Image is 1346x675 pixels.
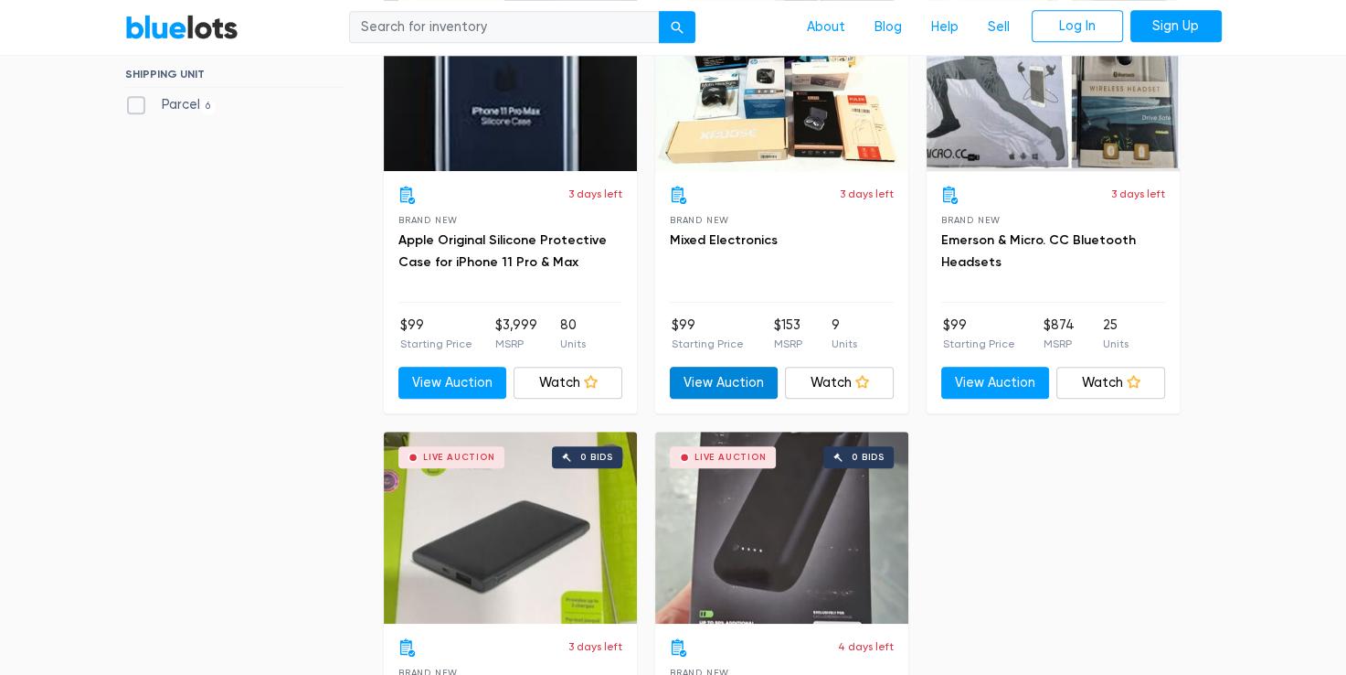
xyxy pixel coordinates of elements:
[125,68,344,88] h6: SHIPPING UNIT
[943,336,1015,352] p: Starting Price
[672,336,744,352] p: Starting Price
[670,215,729,225] span: Brand New
[495,336,537,352] p: MSRP
[670,367,779,400] a: View Auction
[125,95,217,115] label: Parcel
[792,10,860,45] a: About
[398,367,507,400] a: View Auction
[973,10,1024,45] a: Sell
[384,432,637,624] a: Live Auction 0 bids
[773,336,801,352] p: MSRP
[785,367,894,400] a: Watch
[1103,316,1129,352] li: 25
[1056,367,1165,400] a: Watch
[941,232,1136,270] a: Emerson & Micro. CC Bluetooth Headsets
[125,14,238,40] a: BlueLots
[495,316,537,352] li: $3,999
[560,336,586,352] p: Units
[832,316,857,352] li: 9
[568,638,622,655] p: 3 days left
[917,10,973,45] a: Help
[400,336,472,352] p: Starting Price
[852,453,885,462] div: 0 bids
[860,10,917,45] a: Blog
[670,232,778,248] a: Mixed Electronics
[400,316,472,352] li: $99
[1044,316,1075,352] li: $874
[941,215,1001,225] span: Brand New
[568,186,622,202] p: 3 days left
[838,638,894,655] p: 4 days left
[1130,10,1222,43] a: Sign Up
[514,367,622,400] a: Watch
[943,316,1015,352] li: $99
[694,453,767,462] div: Live Auction
[1044,336,1075,352] p: MSRP
[832,336,857,352] p: Units
[423,453,495,462] div: Live Auction
[655,432,908,624] a: Live Auction 0 bids
[560,316,586,352] li: 80
[1103,336,1129,352] p: Units
[672,316,744,352] li: $99
[1032,10,1123,43] a: Log In
[580,453,613,462] div: 0 bids
[941,367,1050,400] a: View Auction
[773,316,801,352] li: $153
[200,100,217,114] span: 6
[349,11,660,44] input: Search for inventory
[1111,186,1165,202] p: 3 days left
[398,232,607,270] a: Apple Original Silicone Protective Case for iPhone 11 Pro & Max
[398,215,458,225] span: Brand New
[840,186,894,202] p: 3 days left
